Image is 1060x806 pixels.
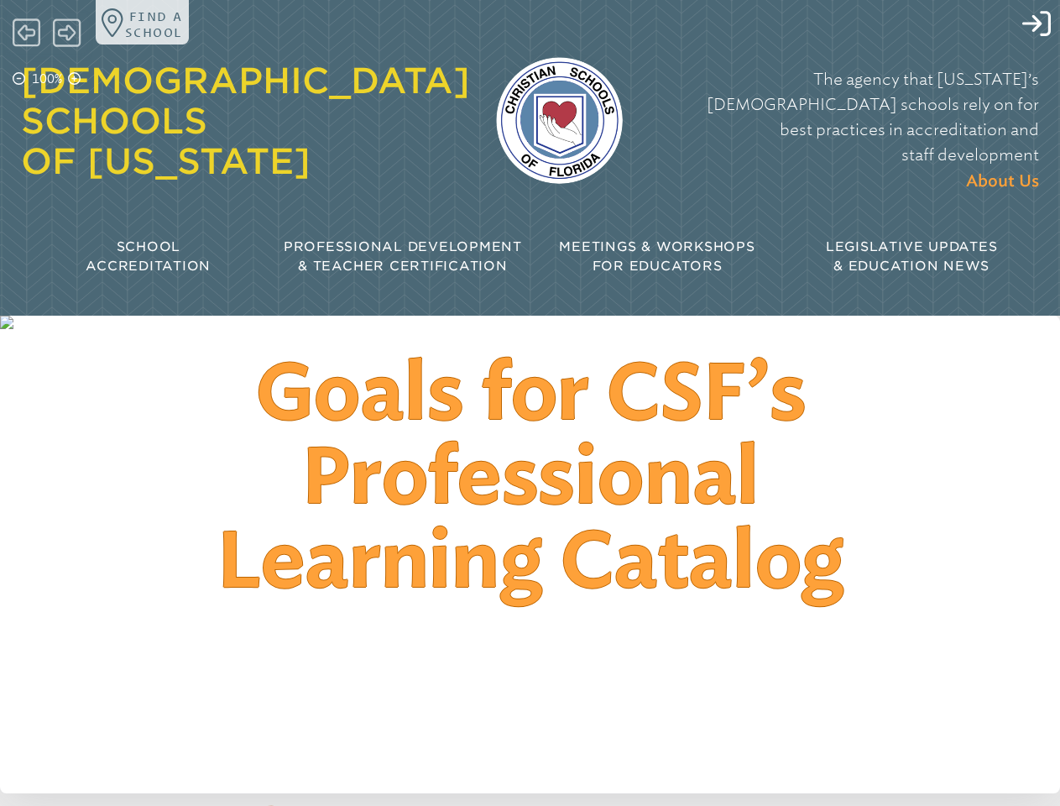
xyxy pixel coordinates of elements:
h1: Goals for CSF’s Professional Learning Catalog [122,354,939,606]
p: Find a school [125,8,183,40]
img: csf-logo-web-colors.png [496,57,624,185]
span: Meetings & Workshops for Educators [559,238,755,274]
span: Forward [53,17,81,49]
span: Legislative Updates & Education News [826,238,997,274]
p: 100% [29,70,65,89]
span: About Us [966,174,1039,190]
span: Back [13,17,40,49]
span: School Accreditation [86,238,211,274]
span: The agency that [US_STATE]’s [DEMOGRAPHIC_DATA] schools rely on for best practices in accreditati... [707,70,1039,165]
a: [DEMOGRAPHIC_DATA] Schools of [US_STATE] [21,60,470,182]
span: [PERSON_NAME] [948,767,1047,782]
span: Professional Development & Teacher Certification [284,238,522,274]
span: Photo by [902,767,1047,781]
